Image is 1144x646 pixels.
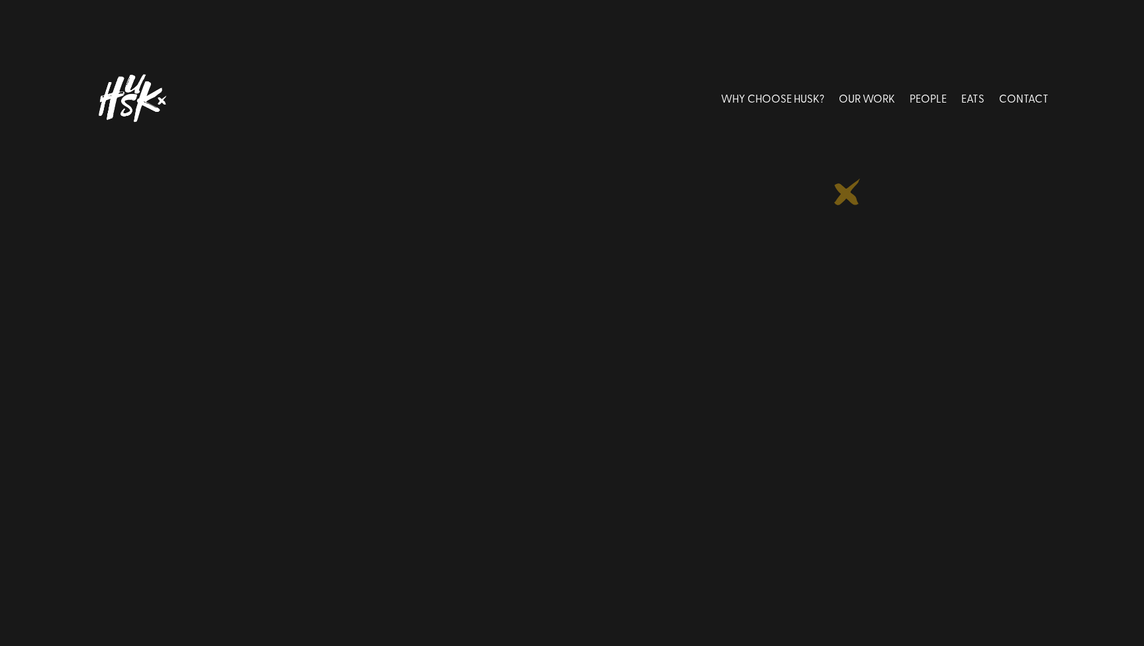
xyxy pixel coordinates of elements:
[910,69,947,128] a: PEOPLE
[961,69,984,128] a: EATS
[721,69,824,128] a: WHY CHOOSE HUSK?
[95,69,168,128] img: Husk logo
[999,69,1049,128] a: CONTACT
[839,69,895,128] a: OUR WORK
